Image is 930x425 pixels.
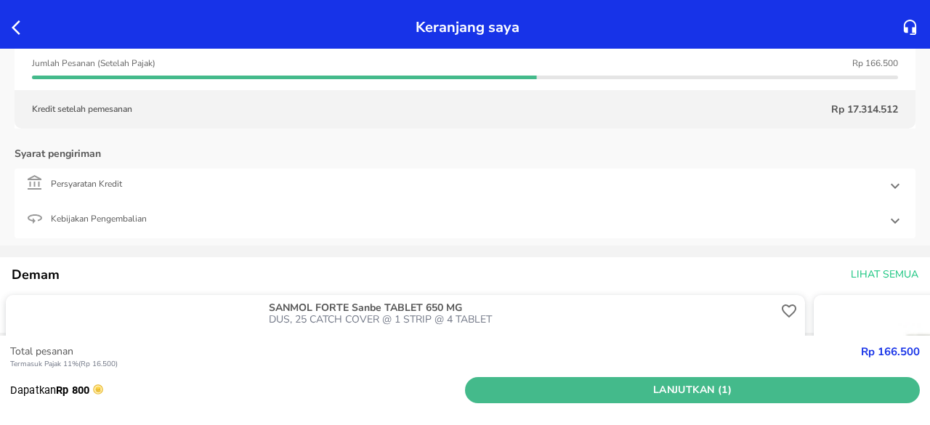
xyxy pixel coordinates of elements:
[416,15,519,40] p: Keranjang saya
[269,302,775,314] p: SANMOL FORTE Sanbe TABLET 650 MG
[15,146,101,161] p: Syarat pengiriman
[51,177,122,190] p: Persyaratan Kredit
[845,262,921,288] button: Lihat Semua
[15,203,915,238] div: Kebijakan Pengembalian
[32,102,132,116] p: Kredit setelah pemesanan
[465,377,920,404] button: Lanjutkan (1)
[56,384,89,397] strong: Rp 800
[269,314,777,325] p: DUS, 25 CATCH COVER @ 1 STRIP @ 4 TABLET
[32,57,155,70] p: Jumlah Pesanan (Setelah Pajak)
[15,169,915,203] div: Persyaratan Kredit
[471,381,914,400] span: Lanjutkan (1)
[851,266,918,284] span: Lihat Semua
[10,344,861,359] p: Total pesanan
[51,212,147,225] p: Kebijakan Pengembalian
[861,344,920,359] strong: Rp 166.500
[852,57,898,70] p: Rp 166.500
[10,382,465,398] p: Dapatkan
[831,102,898,117] p: Rp 17.314.512
[10,359,861,370] p: Termasuk Pajak 11% ( Rp 16.500 )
